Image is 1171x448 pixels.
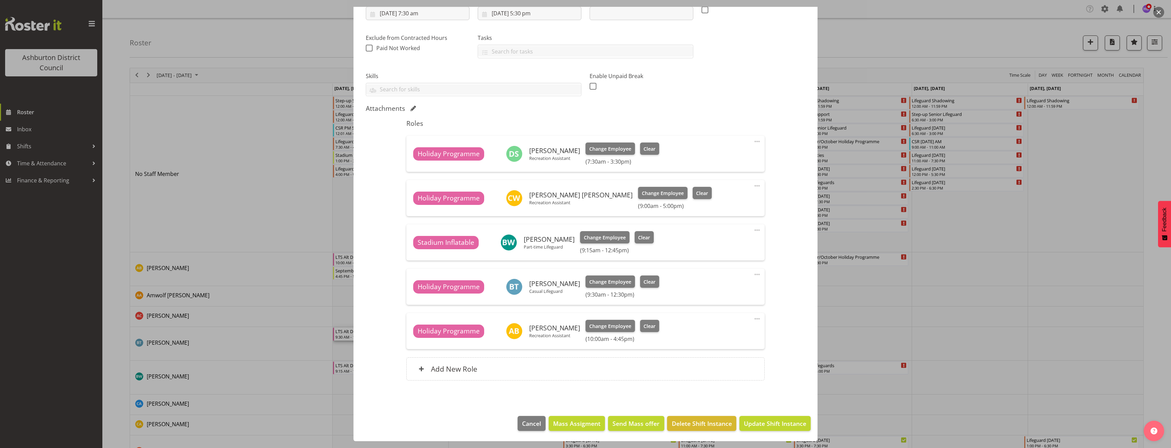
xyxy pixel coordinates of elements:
[608,416,664,431] button: Send Mass offer
[635,231,654,243] button: Clear
[524,236,575,243] h6: [PERSON_NAME]
[366,72,581,80] label: Skills
[644,145,655,153] span: Clear
[529,280,580,287] h6: [PERSON_NAME]
[406,119,764,128] h5: Roles
[506,279,522,295] img: bailey-tait444.jpg
[366,34,469,42] label: Exclude from Contracted Hours
[518,416,546,431] button: Cancel
[739,416,811,431] button: Update Shift Instance
[478,6,581,20] input: Click to select...
[640,320,660,332] button: Clear
[667,416,736,431] button: Delete Shift Instance
[418,326,480,336] span: Holiday Programme
[529,200,633,205] p: Recreation Assistant
[549,416,605,431] button: Mass Assigment
[1161,208,1168,232] span: Feedback
[638,187,688,199] button: Change Employee
[478,34,693,42] label: Tasks
[1151,428,1157,434] img: help-xxl-2.png
[478,46,693,57] input: Search for tasks
[529,288,580,294] p: Casual Lifeguard
[529,333,580,338] p: Recreation Assistant
[366,104,405,113] h5: Attachments
[585,275,635,288] button: Change Employee
[522,419,541,428] span: Cancel
[529,324,580,332] h6: [PERSON_NAME]
[585,158,659,165] h6: (7:30am - 3:30pm)
[418,149,480,159] span: Holiday Programme
[589,278,631,286] span: Change Employee
[418,193,480,203] span: Holiday Programme
[612,419,660,428] span: Send Mass offer
[580,231,630,243] button: Change Employee
[366,6,469,20] input: Click to select...
[585,143,635,155] button: Change Employee
[585,291,659,298] h6: (9:30am - 12:30pm)
[501,234,517,251] img: bella-wilson11401.jpg
[585,335,659,342] h6: (10:00am - 4:45pm)
[529,147,580,154] h6: [PERSON_NAME]
[553,419,601,428] span: Mass Assigment
[524,244,575,250] p: Part-time Lifeguard
[506,190,522,206] img: charlotte-wilson10306.jpg
[1158,201,1171,247] button: Feedback - Show survey
[376,44,420,52] span: Paid Not Worked
[506,323,522,339] img: alex-bateman10530.jpg
[640,275,660,288] button: Clear
[431,364,477,373] h6: Add New Role
[589,323,631,330] span: Change Employee
[638,203,712,209] h6: (9:00am - 5:00pm)
[696,190,708,197] span: Clear
[418,282,480,292] span: Holiday Programme
[584,234,626,241] span: Change Employee
[366,84,581,95] input: Search for skills
[672,419,732,428] span: Delete Shift Instance
[640,143,660,155] button: Clear
[418,238,474,248] span: Stadium Inflatable
[529,191,633,199] h6: [PERSON_NAME] [PERSON_NAME]
[644,323,655,330] span: Clear
[585,320,635,332] button: Change Employee
[642,190,684,197] span: Change Employee
[589,145,631,153] span: Change Employee
[580,247,654,254] h6: (9:15am - 12:45pm)
[529,155,580,161] p: Recreation Assistant
[744,419,806,428] span: Update Shift Instance
[590,72,693,80] label: Enable Unpaid Break
[506,146,522,162] img: darlene-swim-school5509.jpg
[693,187,712,199] button: Clear
[644,278,655,286] span: Clear
[638,234,650,241] span: Clear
